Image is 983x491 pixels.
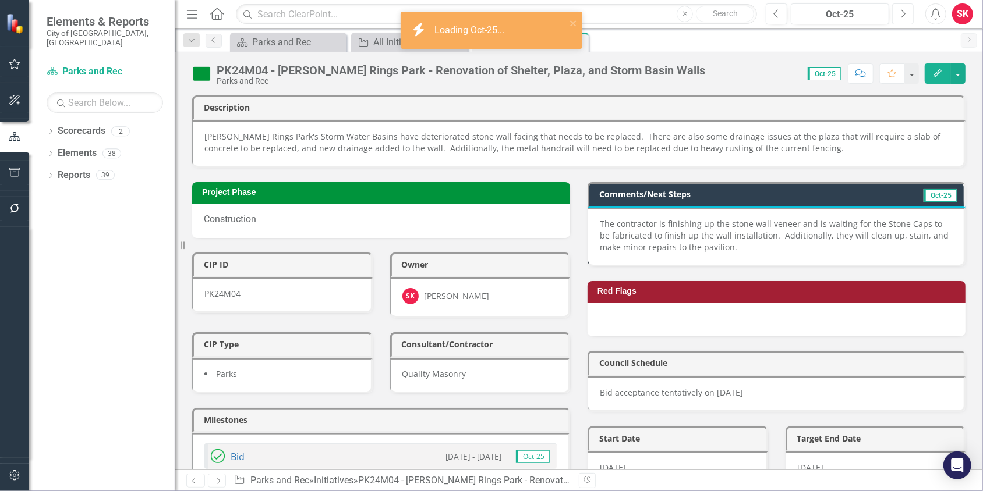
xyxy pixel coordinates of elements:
p: [PERSON_NAME] Rings Park's Storm Water Basins have deteriorated stone wall facing that needs to b... [204,131,952,154]
a: Parks and Rec [47,65,163,79]
div: [PERSON_NAME] [425,290,490,302]
button: Search [696,6,754,22]
span: [DATE] [600,462,626,473]
small: City of [GEOGRAPHIC_DATA], [GEOGRAPHIC_DATA] [47,29,163,48]
h3: Milestones [204,415,563,424]
div: PK24M04 - [PERSON_NAME] Rings Park - Renovation of Shelter, Plaza, and Storm Basin Walls [217,64,705,77]
h3: Comments/Next Steps [599,190,860,198]
div: Parks and Rec [252,35,344,49]
h3: Target End Date [797,434,959,443]
div: 38 [102,148,121,158]
p: The contractor is finishing up the stone wall veneer and is waiting for the Stone Caps to be fabr... [600,218,952,253]
a: Scorecards [58,124,105,138]
h3: Consultant/Contractor [402,340,563,348]
a: All Initiatives [354,35,465,49]
span: PK24M04 [204,288,241,299]
div: All Initiatives [373,35,465,49]
div: Loading Oct-25... [434,24,507,37]
h3: CIP ID [204,260,365,269]
h3: Description [204,103,958,112]
span: Construction [204,214,256,225]
div: SK [402,288,419,304]
span: Elements & Reports [47,15,163,29]
h3: CIP Type [204,340,365,348]
a: Parks and Rec [233,35,344,49]
span: [DATE] [798,462,824,473]
span: Oct-25 [516,450,550,463]
a: Parks and Rec [250,475,309,486]
div: Oct-25 [795,8,885,22]
a: Initiatives [314,475,353,486]
div: Open Intercom Messenger [943,451,971,479]
img: Completed [211,449,225,463]
img: ClearPoint Strategy [6,13,26,34]
button: close [570,16,578,30]
span: Parks [216,368,237,379]
img: On Target [192,65,211,83]
a: Elements [58,147,97,160]
div: » » [234,474,570,488]
button: Oct-25 [791,3,889,24]
h3: Owner [402,260,563,269]
a: Bid [231,450,245,463]
span: Quality Masonry [402,368,466,379]
small: [DATE] - [DATE] [445,451,501,462]
div: 39 [96,170,115,180]
div: 2 [111,126,130,136]
input: Search ClearPoint... [236,4,757,24]
span: Oct-25 [808,67,841,80]
input: Search Below... [47,92,163,113]
span: Search [713,9,738,18]
div: Parks and Rec [217,77,705,86]
h3: Red Flags [597,287,960,296]
h3: Council Schedule [599,358,958,367]
h3: Start Date [599,434,761,443]
div: PK24M04 - [PERSON_NAME] Rings Park - Renovation of Shelter, Plaza, and Storm Basin Walls [358,475,742,486]
p: Bid acceptance tentatively on [DATE] [600,387,952,399]
h3: Project Phase [202,188,564,197]
button: SK [952,3,973,24]
a: Reports [58,169,90,182]
span: Oct-25 [924,189,957,202]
